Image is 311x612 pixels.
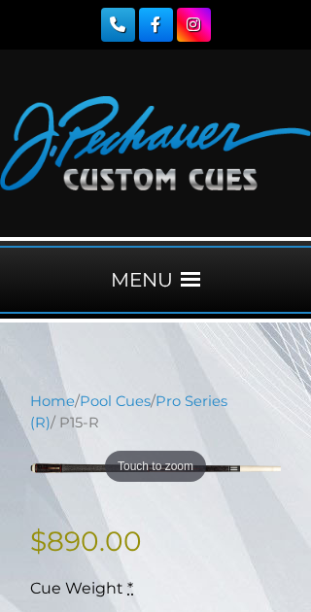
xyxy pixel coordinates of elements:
span: Cue Weight [30,579,123,597]
img: P15-N.png [30,448,281,490]
a: Pro Series (R) [30,392,227,431]
abbr: required [127,579,133,597]
a: Pool Cues [80,392,151,410]
nav: Breadcrumb [30,391,281,433]
span: $ [30,525,47,558]
a: Home [30,392,75,410]
a: Touch to zoom [30,448,281,490]
bdi: 890.00 [30,525,142,558]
